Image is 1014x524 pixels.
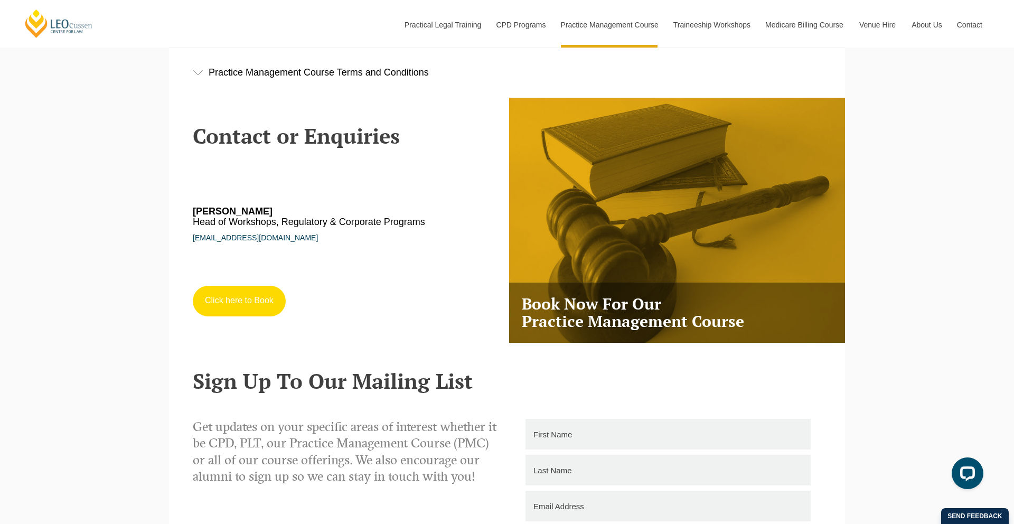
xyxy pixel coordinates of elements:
a: About Us [904,2,949,48]
a: Practice Management Course [553,2,665,48]
a: Traineeship Workshops [665,2,757,48]
a: Practical Legal Training [397,2,489,48]
p: Get updates on your specific areas of interest whether it be CPD, PLT, our Practice Management Co... [193,419,499,485]
input: Email Address [525,491,811,521]
h6: Head of Workshops, Regulatory & Corporate Programs [193,207,468,228]
a: Book Now For OurPractice Management Course [509,98,845,343]
h2: Contact or Enquiries [193,124,499,147]
a: Click here to Book [193,286,286,316]
a: [EMAIL_ADDRESS][DOMAIN_NAME] [193,233,318,242]
a: Contact [949,2,990,48]
div: Practice Management Course Terms and Conditions [169,48,845,97]
h2: Sign Up To Our Mailing List [193,369,821,392]
input: Last Name [525,455,811,485]
a: Venue Hire [851,2,904,48]
a: Medicare Billing Course [757,2,851,48]
a: CPD Programs [488,2,552,48]
iframe: LiveChat chat widget [943,453,988,498]
strong: [PERSON_NAME] [193,206,273,217]
h3: Book Now For Our Practice Management Course [509,283,845,343]
a: [PERSON_NAME] Centre for Law [24,8,94,39]
input: First Name [525,419,811,450]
